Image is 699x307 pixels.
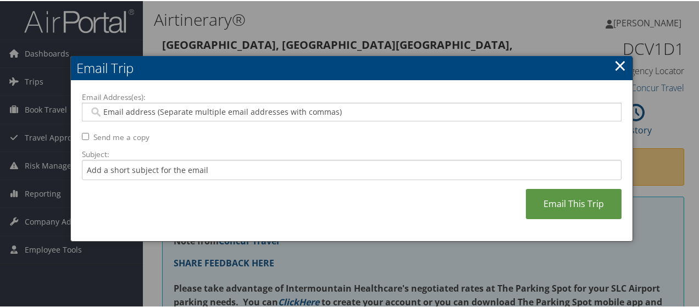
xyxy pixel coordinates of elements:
input: Add a short subject for the email [82,159,622,179]
a: Email This Trip [526,188,622,218]
a: × [614,53,626,75]
input: Email address (Separate multiple email addresses with commas) [89,105,615,116]
label: Send me a copy [93,131,149,142]
label: Email Address(es): [82,91,622,102]
label: Subject: [82,148,622,159]
h2: Email Trip [71,55,633,79]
